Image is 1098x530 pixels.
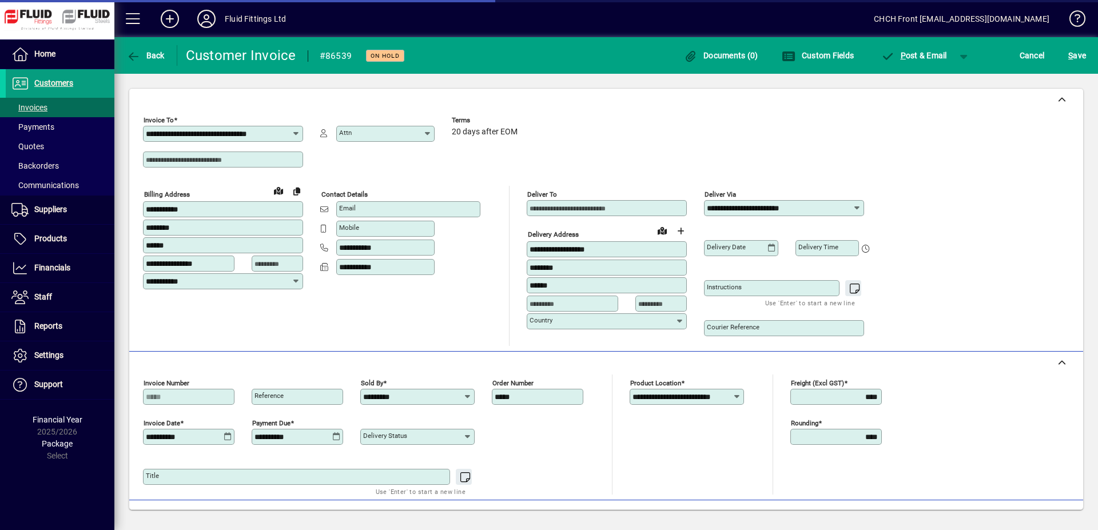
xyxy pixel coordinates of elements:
[452,127,518,137] span: 20 days after EOM
[6,156,114,176] a: Backorders
[376,485,466,498] mat-hint: Use 'Enter' to start a new line
[1068,46,1086,65] span: ave
[34,292,52,301] span: Staff
[124,45,168,66] button: Back
[11,142,44,151] span: Quotes
[11,161,59,170] span: Backorders
[881,51,947,60] span: ost & Email
[6,196,114,224] a: Suppliers
[371,52,400,59] span: On hold
[6,117,114,137] a: Payments
[34,234,67,243] span: Products
[361,379,383,387] mat-label: Sold by
[42,439,73,448] span: Package
[33,415,82,424] span: Financial Year
[126,51,165,60] span: Back
[492,379,534,387] mat-label: Order number
[6,283,114,312] a: Staff
[6,254,114,282] a: Financials
[320,47,352,65] div: #86539
[707,283,742,291] mat-label: Instructions
[146,472,159,480] mat-label: Title
[875,45,953,66] button: Post & Email
[6,40,114,69] a: Home
[791,379,844,387] mat-label: Freight (excl GST)
[1005,507,1052,525] span: Product
[1065,45,1089,66] button: Save
[11,181,79,190] span: Communications
[782,51,854,60] span: Custom Fields
[288,182,306,200] button: Copy to Delivery address
[34,205,67,214] span: Suppliers
[452,117,520,124] span: Terms
[339,129,352,137] mat-label: Attn
[6,98,114,117] a: Invoices
[791,419,818,427] mat-label: Rounding
[6,312,114,341] a: Reports
[252,419,291,427] mat-label: Payment due
[874,10,1049,28] div: CHCH Front [EMAIL_ADDRESS][DOMAIN_NAME]
[152,9,188,29] button: Add
[6,176,114,195] a: Communications
[1020,46,1045,65] span: Cancel
[705,190,736,198] mat-label: Deliver via
[901,51,906,60] span: P
[144,379,189,387] mat-label: Invoice number
[34,263,70,272] span: Financials
[6,137,114,156] a: Quotes
[225,10,286,28] div: Fluid Fittings Ltd
[671,222,690,240] button: Choose address
[114,45,177,66] app-page-header-button: Back
[681,45,761,66] button: Documents (0)
[11,122,54,131] span: Payments
[34,380,63,389] span: Support
[6,225,114,253] a: Products
[527,190,557,198] mat-label: Deliver To
[339,224,359,232] mat-label: Mobile
[34,321,62,330] span: Reports
[144,116,174,124] mat-label: Invoice To
[11,103,47,112] span: Invoices
[6,370,114,399] a: Support
[798,243,838,251] mat-label: Delivery time
[684,51,758,60] span: Documents (0)
[653,221,671,240] a: View on map
[186,46,296,65] div: Customer Invoice
[779,45,857,66] button: Custom Fields
[1017,45,1048,66] button: Cancel
[707,243,746,251] mat-label: Delivery date
[269,181,288,200] a: View on map
[690,507,749,525] span: Product History
[254,392,284,400] mat-label: Reference
[34,49,55,58] span: Home
[6,341,114,370] a: Settings
[686,506,753,527] button: Product History
[188,9,225,29] button: Profile
[339,204,356,212] mat-label: Email
[144,419,180,427] mat-label: Invoice date
[34,350,63,360] span: Settings
[707,323,759,331] mat-label: Courier Reference
[363,432,407,440] mat-label: Delivery status
[34,78,73,87] span: Customers
[1068,51,1073,60] span: S
[1000,506,1057,527] button: Product
[530,316,552,324] mat-label: Country
[630,379,681,387] mat-label: Product location
[1061,2,1084,39] a: Knowledge Base
[765,296,855,309] mat-hint: Use 'Enter' to start a new line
